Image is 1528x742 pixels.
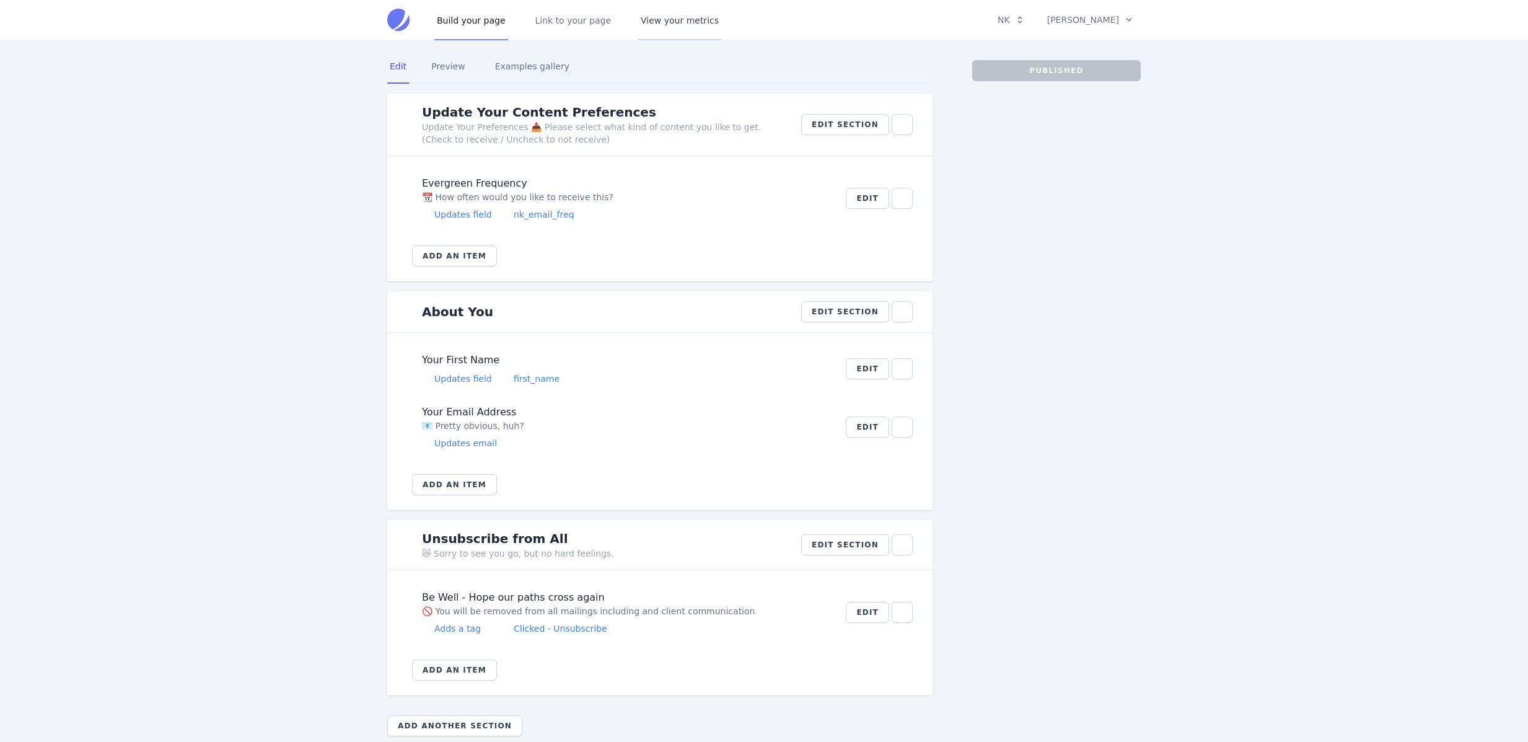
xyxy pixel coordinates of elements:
button: NK [990,9,1032,30]
div: 🚫 You will be removed from all mailings including and client communication [422,605,831,617]
a: Edit [387,50,409,84]
button: Edit section [801,534,889,555]
button: Published [972,60,1141,81]
div: Updates field [434,373,514,385]
div: Be Well - Hope our paths cross again [422,590,831,605]
a: Preview [429,50,473,84]
button: Add an item [412,245,497,267]
div: Adds a tag [434,622,514,635]
div: nk_email_freq [514,208,574,221]
button: Edit section [801,301,889,322]
button: Edit [846,358,889,379]
div: Unsubscribe from All [422,530,568,547]
button: [PERSON_NAME] [1039,9,1141,30]
div: Update Your Preferences 📥 Please select what kind of content you like to get. (Check to receive /... [422,121,791,146]
a: Examples gallery [493,50,577,84]
nav: Tabs [387,50,933,84]
button: Edit section [801,114,889,135]
button: Add another section [387,715,522,736]
button: Edit [846,417,889,438]
div: Updates email [434,437,514,449]
div: Evergreen Frequency [422,176,831,191]
div: 😿 Sorry to see you go, but no hard feelings. [422,547,614,560]
div: 📧 Pretty obvious, huh? [422,420,831,432]
div: Your Email Address [422,405,831,420]
div: first_name [514,373,560,385]
div: 📆 How often would you like to receive this? [422,191,831,203]
button: Add an item [412,660,497,681]
button: Edit [846,188,889,209]
div: Update Your Content Preferences [422,104,656,121]
button: Add an item [412,474,497,495]
div: Clicked - Unsubscribe [514,622,607,635]
div: Your First Name [422,353,831,368]
div: About You [422,303,493,320]
div: Updates field [434,208,514,221]
button: Edit [846,602,889,623]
